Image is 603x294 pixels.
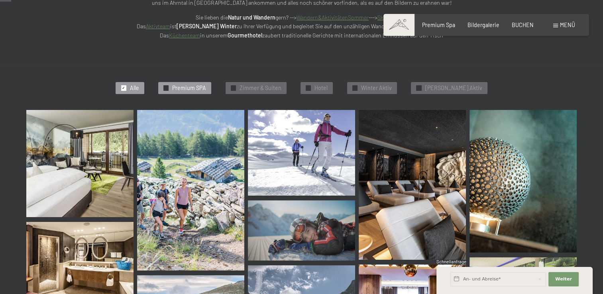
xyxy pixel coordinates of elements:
img: Bildergalerie [137,110,244,271]
img: Bildergalerie [359,110,466,260]
span: Premium SPA [172,84,206,92]
span: Schnellanfrage [436,259,466,264]
span: ✓ [353,86,356,90]
a: Premium Spa [422,22,455,28]
span: Hotel [314,84,328,92]
button: Weiter [548,272,579,286]
span: [PERSON_NAME] Aktiv [425,84,482,92]
a: Wandern&AktivitätenSommer [297,14,369,21]
strong: Natur und Wandern [228,14,275,21]
span: ✓ [165,86,168,90]
a: Aktivteam [146,23,170,29]
img: Bildergalerie [469,110,577,253]
span: Menü [560,22,575,28]
strong: Gourmethotel [228,32,262,39]
span: ✓ [307,86,310,90]
span: Zimmer & Suiten [240,84,281,92]
img: Bildergalerie [26,110,134,217]
p: Sie lieben die gern? --> ---> Das ist zu Ihrer Verfügung und begleitet Sie auf den unzähligen Wan... [126,13,477,40]
span: Alle [130,84,139,92]
span: ✓ [232,86,235,90]
a: BUCHEN [512,22,534,28]
strong: [PERSON_NAME] Winter [177,23,237,29]
a: Küchenteam [169,32,200,39]
a: Bildergalerie [467,22,499,28]
img: Bildergalerie [248,110,355,196]
img: Bildergalerie [248,200,355,261]
a: Ski & Winter [377,14,407,21]
span: Weiter [555,276,572,282]
span: ✓ [417,86,420,90]
span: Winter Aktiv [361,84,392,92]
span: ✓ [122,86,125,90]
